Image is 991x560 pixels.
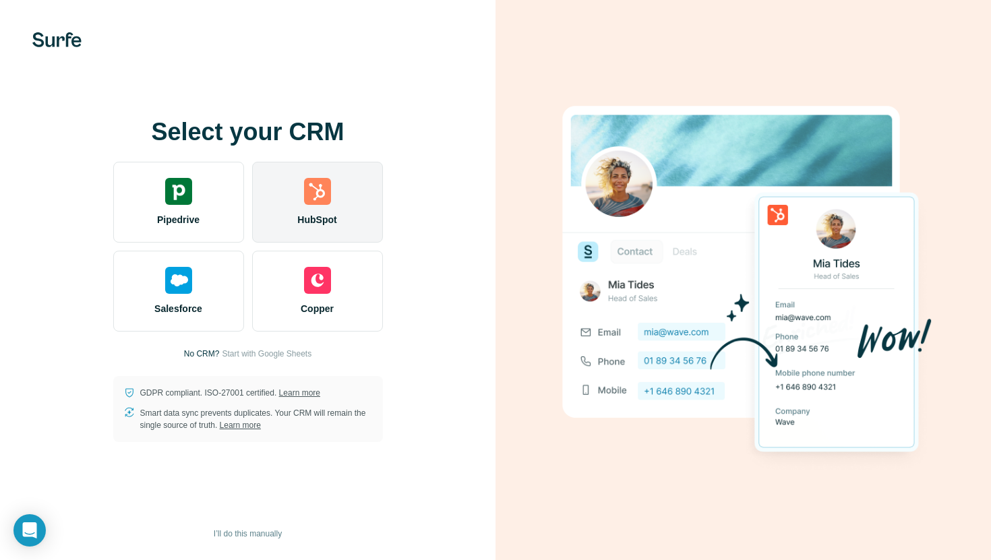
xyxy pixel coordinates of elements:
[214,528,282,540] span: I’ll do this manually
[555,85,932,476] img: HUBSPOT image
[154,302,202,315] span: Salesforce
[304,178,331,205] img: hubspot's logo
[32,32,82,47] img: Surfe's logo
[165,267,192,294] img: salesforce's logo
[113,119,383,146] h1: Select your CRM
[301,302,334,315] span: Copper
[304,267,331,294] img: copper's logo
[140,387,320,399] p: GDPR compliant. ISO-27001 certified.
[13,514,46,547] div: Open Intercom Messenger
[279,388,320,398] a: Learn more
[184,348,220,360] p: No CRM?
[204,524,291,544] button: I’ll do this manually
[165,178,192,205] img: pipedrive's logo
[297,213,336,226] span: HubSpot
[140,407,372,431] p: Smart data sync prevents duplicates. Your CRM will remain the single source of truth.
[222,348,311,360] button: Start with Google Sheets
[157,213,200,226] span: Pipedrive
[220,421,261,430] a: Learn more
